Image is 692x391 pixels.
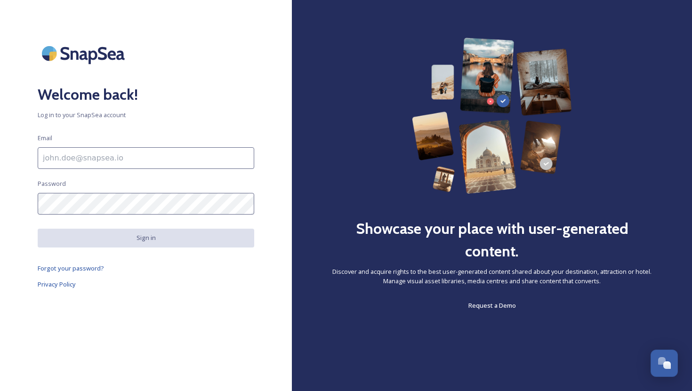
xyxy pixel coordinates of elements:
a: Privacy Policy [38,279,254,290]
button: Sign in [38,229,254,247]
span: Password [38,179,66,188]
a: Forgot your password? [38,263,254,274]
span: Forgot your password? [38,264,104,272]
span: Discover and acquire rights to the best user-generated content shared about your destination, att... [330,267,654,285]
span: Log in to your SnapSea account [38,111,254,120]
h2: Showcase your place with user-generated content. [330,217,654,263]
input: john.doe@snapsea.io [38,147,254,169]
span: Email [38,134,52,143]
img: 63b42ca75bacad526042e722_Group%20154-p-800.png [412,38,571,194]
a: Request a Demo [468,300,516,311]
button: Open Chat [651,350,678,377]
span: Privacy Policy [38,280,76,288]
img: SnapSea Logo [38,38,132,69]
h2: Welcome back! [38,83,254,106]
span: Request a Demo [468,301,516,310]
